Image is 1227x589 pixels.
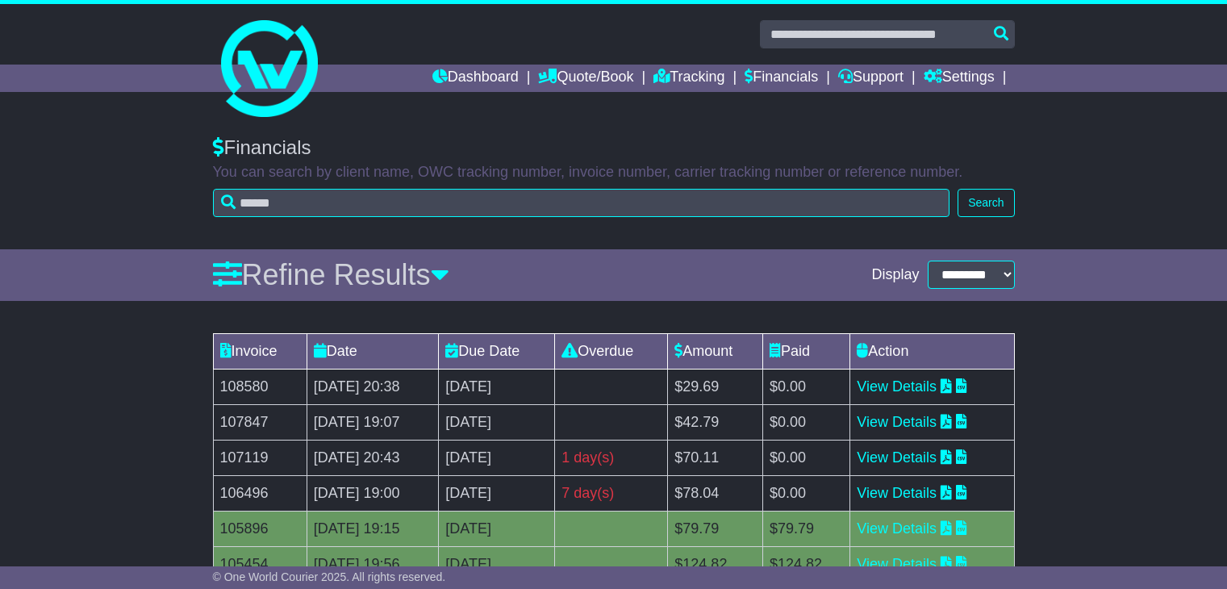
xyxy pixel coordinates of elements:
[561,482,661,504] div: 7 day(s)
[762,475,849,511] td: $0.00
[213,546,307,582] td: 105454
[762,440,849,475] td: $0.00
[307,546,438,582] td: [DATE] 19:56
[439,546,555,582] td: [DATE]
[307,333,438,369] td: Date
[924,65,995,92] a: Settings
[857,520,937,537] a: View Details
[762,404,849,440] td: $0.00
[439,404,555,440] td: [DATE]
[857,556,937,572] a: View Details
[857,449,937,466] a: View Details
[871,266,919,284] span: Display
[668,440,763,475] td: $70.11
[653,65,724,92] a: Tracking
[762,511,849,546] td: $79.79
[432,65,519,92] a: Dashboard
[307,511,438,546] td: [DATE] 19:15
[958,189,1014,217] button: Search
[668,546,763,582] td: $124.82
[857,485,937,501] a: View Details
[213,136,1015,160] div: Financials
[307,475,438,511] td: [DATE] 19:00
[213,369,307,404] td: 108580
[213,511,307,546] td: 105896
[561,447,661,469] div: 1 day(s)
[213,475,307,511] td: 106496
[213,440,307,475] td: 107119
[668,475,763,511] td: $78.04
[439,511,555,546] td: [DATE]
[668,333,763,369] td: Amount
[213,570,446,583] span: © One World Courier 2025. All rights reserved.
[745,65,818,92] a: Financials
[668,511,763,546] td: $79.79
[307,440,438,475] td: [DATE] 20:43
[857,414,937,430] a: View Details
[213,404,307,440] td: 107847
[668,369,763,404] td: $29.69
[439,369,555,404] td: [DATE]
[762,369,849,404] td: $0.00
[838,65,904,92] a: Support
[762,333,849,369] td: Paid
[213,258,449,291] a: Refine Results
[213,333,307,369] td: Invoice
[439,475,555,511] td: [DATE]
[439,333,555,369] td: Due Date
[555,333,668,369] td: Overdue
[857,378,937,395] a: View Details
[668,404,763,440] td: $42.79
[762,546,849,582] td: $124.82
[538,65,633,92] a: Quote/Book
[213,164,1015,182] p: You can search by client name, OWC tracking number, invoice number, carrier tracking number or re...
[850,333,1014,369] td: Action
[307,369,438,404] td: [DATE] 20:38
[307,404,438,440] td: [DATE] 19:07
[439,440,555,475] td: [DATE]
